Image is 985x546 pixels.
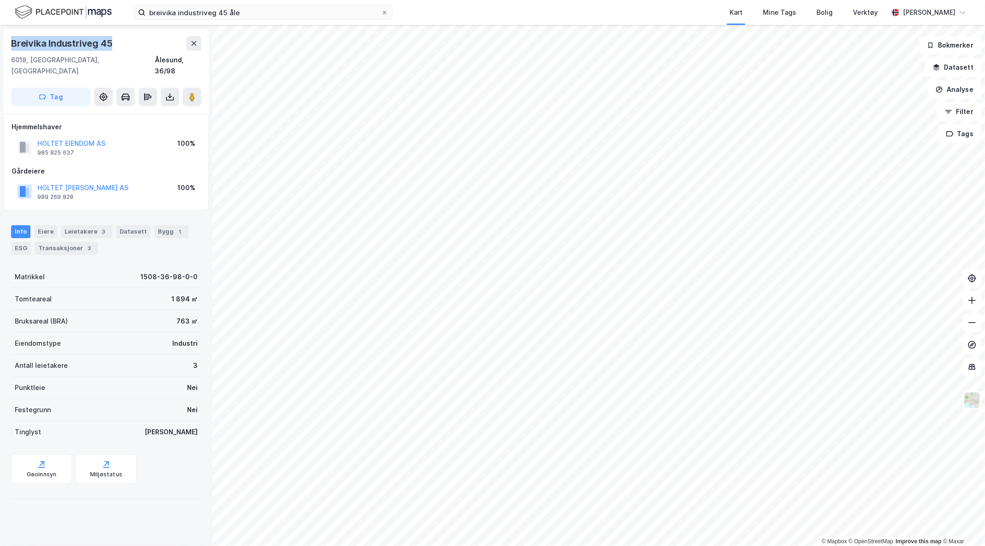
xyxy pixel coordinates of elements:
[37,149,74,156] div: 985 825 637
[193,360,198,371] div: 3
[938,125,981,143] button: Tags
[187,382,198,393] div: Nei
[15,426,41,438] div: Tinglyst
[85,244,94,253] div: 3
[116,225,151,238] div: Datasett
[172,338,198,349] div: Industri
[919,36,981,54] button: Bokmerker
[896,538,942,545] a: Improve this map
[15,316,68,327] div: Bruksareal (BRA)
[140,271,198,282] div: 1508-36-98-0-0
[822,538,847,545] a: Mapbox
[187,404,198,415] div: Nei
[730,7,743,18] div: Kart
[15,382,45,393] div: Punktleie
[11,88,91,106] button: Tag
[939,502,985,546] div: Kontrollprogram for chat
[27,471,57,478] div: Geoinnsyn
[12,166,201,177] div: Gårdeiere
[903,7,955,18] div: [PERSON_NAME]
[145,426,198,438] div: [PERSON_NAME]
[763,7,796,18] div: Mine Tags
[11,242,31,255] div: ESG
[15,271,45,282] div: Matrikkel
[11,36,114,51] div: Breivika Industriveg 45
[99,227,109,236] div: 3
[15,4,112,20] img: logo.f888ab2527a4732fd821a326f86c7f29.svg
[963,391,981,409] img: Z
[37,193,73,201] div: 989 269 828
[816,7,833,18] div: Bolig
[15,294,52,305] div: Tomteareal
[35,242,98,255] div: Transaksjoner
[11,54,155,77] div: 6018, [GEOGRAPHIC_DATA], [GEOGRAPHIC_DATA]
[145,6,381,19] input: Søk på adresse, matrikkel, gårdeiere, leietakere eller personer
[175,227,185,236] div: 1
[928,80,981,99] button: Analyse
[171,294,198,305] div: 1 894 ㎡
[177,138,195,149] div: 100%
[12,121,201,132] div: Hjemmelshaver
[176,316,198,327] div: 763 ㎡
[925,58,981,77] button: Datasett
[90,471,122,478] div: Miljøstatus
[939,502,985,546] iframe: Chat Widget
[34,225,57,238] div: Eiere
[15,338,61,349] div: Eiendomstype
[155,54,201,77] div: Ålesund, 36/98
[849,538,894,545] a: OpenStreetMap
[15,360,68,371] div: Antall leietakere
[937,102,981,121] button: Filter
[154,225,188,238] div: Bygg
[15,404,51,415] div: Festegrunn
[853,7,878,18] div: Verktøy
[11,225,30,238] div: Info
[61,225,112,238] div: Leietakere
[177,182,195,193] div: 100%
